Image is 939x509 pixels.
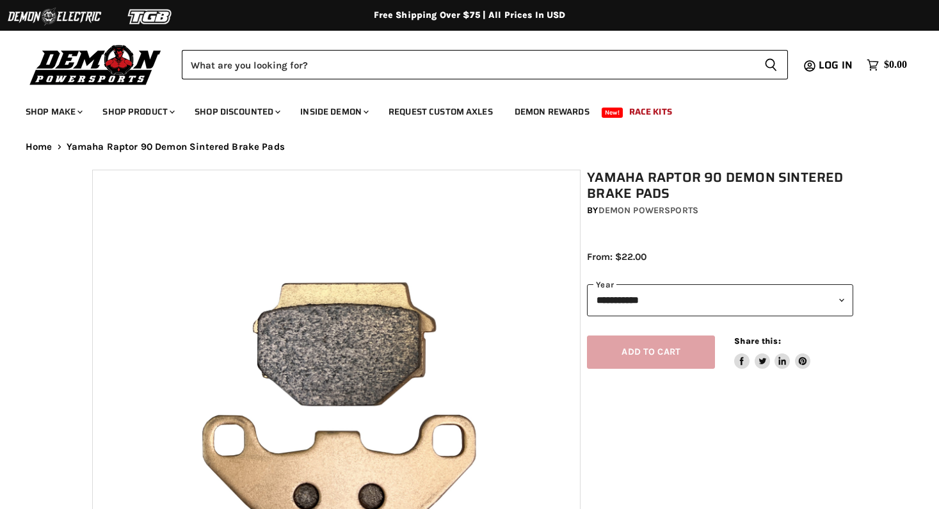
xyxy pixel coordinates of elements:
[587,284,853,316] select: year
[67,141,285,152] span: Yamaha Raptor 90 Demon Sintered Brake Pads
[602,108,623,118] span: New!
[819,57,853,73] span: Log in
[291,99,376,125] a: Inside Demon
[102,4,198,29] img: TGB Logo 2
[185,99,288,125] a: Shop Discounted
[379,99,502,125] a: Request Custom Axles
[860,56,913,74] a: $0.00
[620,99,682,125] a: Race Kits
[813,60,860,71] a: Log in
[16,93,904,125] ul: Main menu
[26,42,166,87] img: Demon Powersports
[587,170,853,202] h1: Yamaha Raptor 90 Demon Sintered Brake Pads
[182,50,788,79] form: Product
[505,99,599,125] a: Demon Rewards
[26,141,52,152] a: Home
[734,335,810,369] aside: Share this:
[93,99,182,125] a: Shop Product
[734,336,780,346] span: Share this:
[6,4,102,29] img: Demon Electric Logo 2
[587,251,646,263] span: From: $22.00
[598,205,698,216] a: Demon Powersports
[182,50,754,79] input: Search
[16,99,90,125] a: Shop Make
[884,59,907,71] span: $0.00
[587,204,853,218] div: by
[754,50,788,79] button: Search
